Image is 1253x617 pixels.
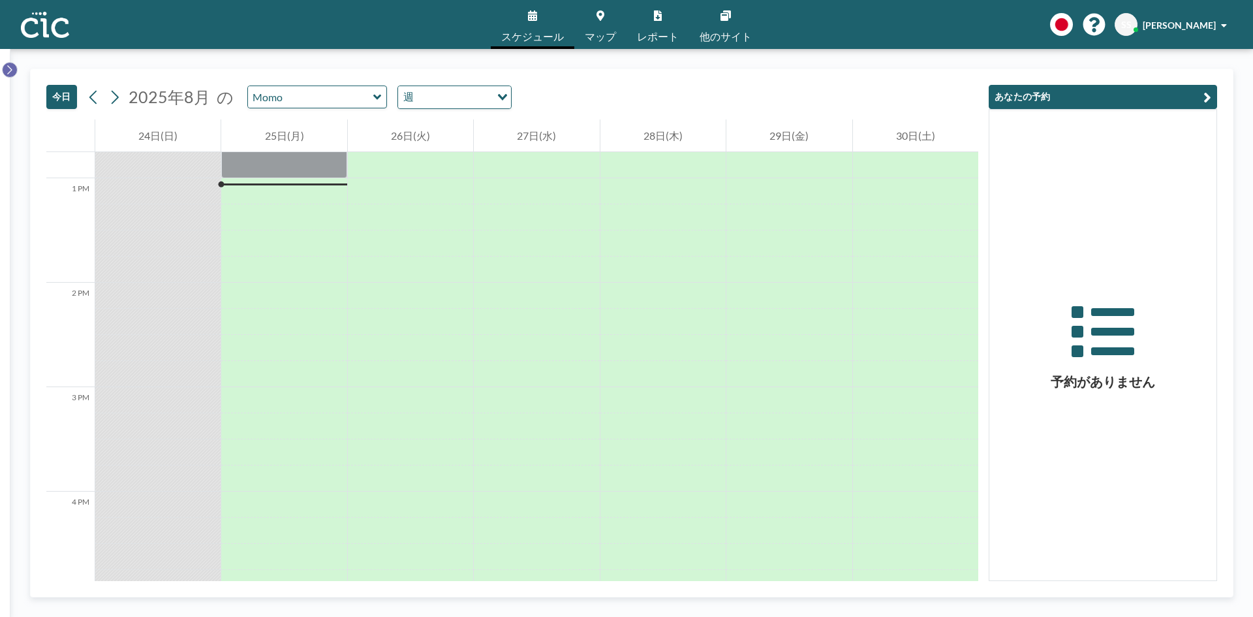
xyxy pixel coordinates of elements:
span: SS [1121,19,1132,31]
div: Search for option [398,86,511,108]
div: 28日(木) [600,119,726,152]
div: 4 PM [46,492,95,596]
div: 27日(水) [474,119,599,152]
button: あなたの予約 [989,85,1217,109]
input: Momo [248,86,373,108]
span: スケジュール [501,31,564,42]
span: 2025年8月 [129,87,210,106]
button: 今日 [46,85,77,109]
input: Search for option [418,89,489,106]
span: レポート [637,31,679,42]
div: 26日(火) [348,119,473,152]
span: マップ [585,31,616,42]
div: 24日(日) [95,119,221,152]
div: 3 PM [46,387,95,492]
span: 週 [401,89,416,106]
div: 2 PM [46,283,95,387]
span: の [217,87,234,107]
div: 30日(土) [853,119,978,152]
div: 25日(月) [221,119,347,152]
h3: 予約がありません [989,373,1216,390]
div: 1 PM [46,178,95,283]
div: 29日(金) [726,119,852,152]
span: 他のサイト [700,31,752,42]
img: organization-logo [21,12,69,38]
span: [PERSON_NAME] [1143,20,1216,31]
